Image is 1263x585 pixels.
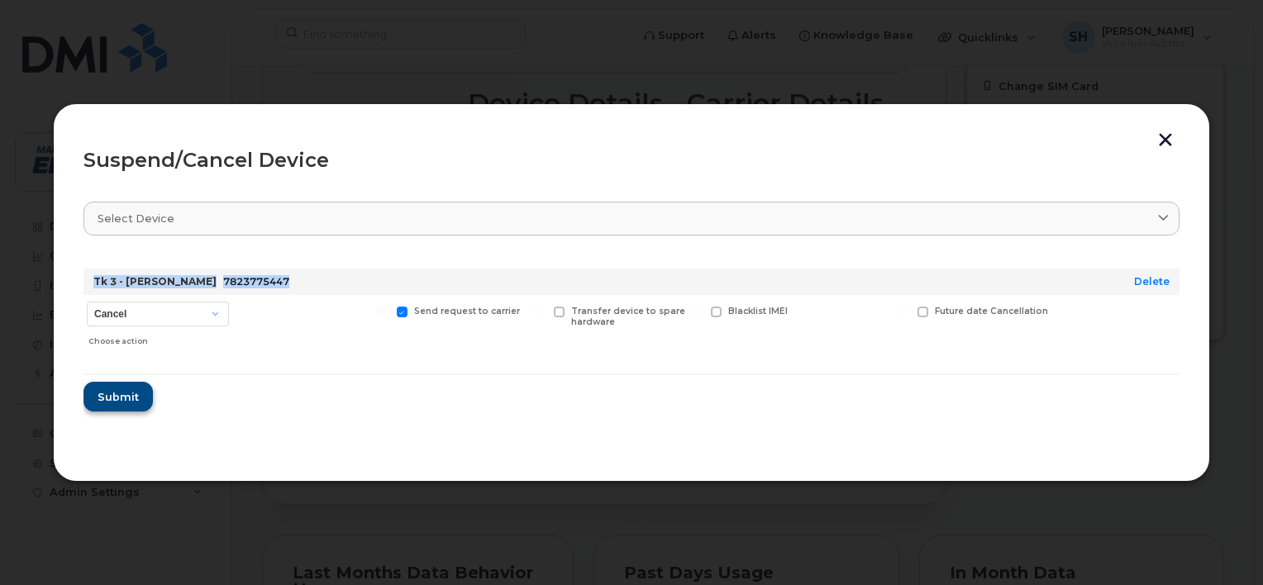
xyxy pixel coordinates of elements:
[898,307,906,315] input: Future date Cancellation
[571,306,685,327] span: Transfer device to spare hardware
[534,307,542,315] input: Transfer device to spare hardware
[691,307,699,315] input: Blacklist IMEI
[414,306,520,316] span: Send request to carrier
[1134,275,1170,288] a: Delete
[377,307,385,315] input: Send request to carrier
[223,275,289,288] span: 7823775447
[728,306,788,316] span: Blacklist IMEI
[83,150,1180,170] div: Suspend/Cancel Device
[935,306,1048,316] span: Future date Cancellation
